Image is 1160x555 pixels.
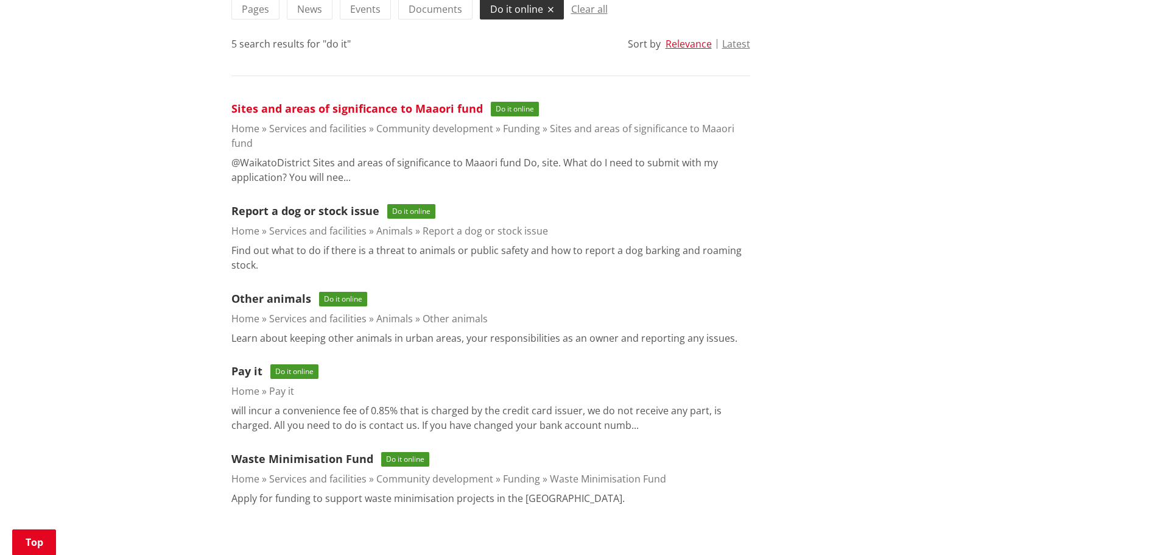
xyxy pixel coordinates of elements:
a: Sites and areas of significance to Maaori fund [231,101,483,116]
a: Animals [376,312,413,325]
a: Pay it [269,384,294,398]
button: Relevance [666,38,712,49]
div: Sort by [628,37,661,51]
p: Learn about keeping other animals in urban areas, your responsibilities as an owner and reporting... [231,331,737,345]
button: Latest [722,38,750,49]
span: Documents [409,2,462,16]
a: Pay it [231,364,262,378]
p: @WaikatoDistrict Sites and areas of significance to Maaori fund Do, site. What do I need to submi... [231,155,750,185]
span: Do it online [381,452,429,467]
a: Report a dog or stock issue [423,224,548,238]
a: Home [231,312,259,325]
a: Animals [376,224,413,238]
a: Services and facilities [269,472,367,486]
p: Apply for funding to support waste minimisation projects in the [GEOGRAPHIC_DATA]. [231,491,625,506]
a: Waste Minimisation Fund [231,451,373,466]
a: Home [231,472,259,486]
p: Find out what to do if there is a threat to animals or public safety and how to report a dog bark... [231,243,750,272]
a: Waste Minimisation Fund [550,472,666,486]
a: Report a dog or stock issue [231,203,379,218]
span: Pages [242,2,269,16]
a: Funding [503,472,540,486]
p: will incur a convenience fee of 0.85% that is charged by the credit card issuer, we do not receiv... [231,403,750,433]
span: Do it online [319,292,367,306]
a: Community development [376,122,493,135]
a: Home [231,224,259,238]
span: Do it online [490,2,543,16]
span: Do it online [491,102,539,116]
a: Other animals [231,291,311,306]
a: Services and facilities [269,122,367,135]
span: Events [350,2,381,16]
span: Do it online [270,364,318,379]
a: Funding [503,122,540,135]
div: 5 search results for "do it" [231,37,351,51]
span: Do it online [387,204,435,219]
a: Other animals [423,312,488,325]
iframe: Messenger Launcher [1104,504,1148,548]
a: Services and facilities [269,312,367,325]
a: Sites and areas of significance to Maaori fund [231,122,734,150]
a: Home [231,122,259,135]
span: News [297,2,322,16]
a: Home [231,384,259,398]
a: Top [12,529,56,555]
a: Services and facilities [269,224,367,238]
a: Community development [376,472,493,486]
